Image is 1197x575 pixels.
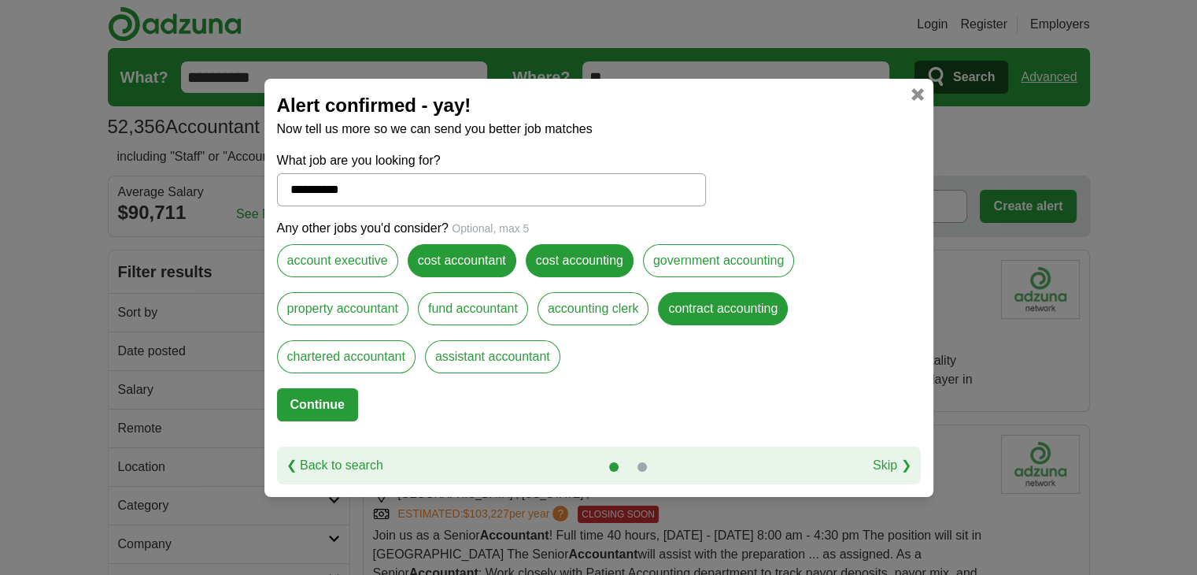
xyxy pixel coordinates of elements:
[277,244,398,277] label: account executive
[658,292,788,325] label: contract accounting
[452,222,529,235] span: Optional, max 5
[418,292,528,325] label: fund accountant
[526,244,634,277] label: cost accounting
[277,340,416,373] label: chartered accountant
[277,292,408,325] label: property accountant
[277,388,358,421] button: Continue
[873,456,911,475] a: Skip ❯
[408,244,516,277] label: cost accountant
[286,456,383,475] a: ❮ Back to search
[277,91,921,120] h2: Alert confirmed - yay!
[277,219,921,238] p: Any other jobs you'd consider?
[643,244,794,277] label: government accounting
[538,292,649,325] label: accounting clerk
[277,120,921,139] p: Now tell us more so we can send you better job matches
[277,151,706,170] label: What job are you looking for?
[425,340,560,373] label: assistant accountant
